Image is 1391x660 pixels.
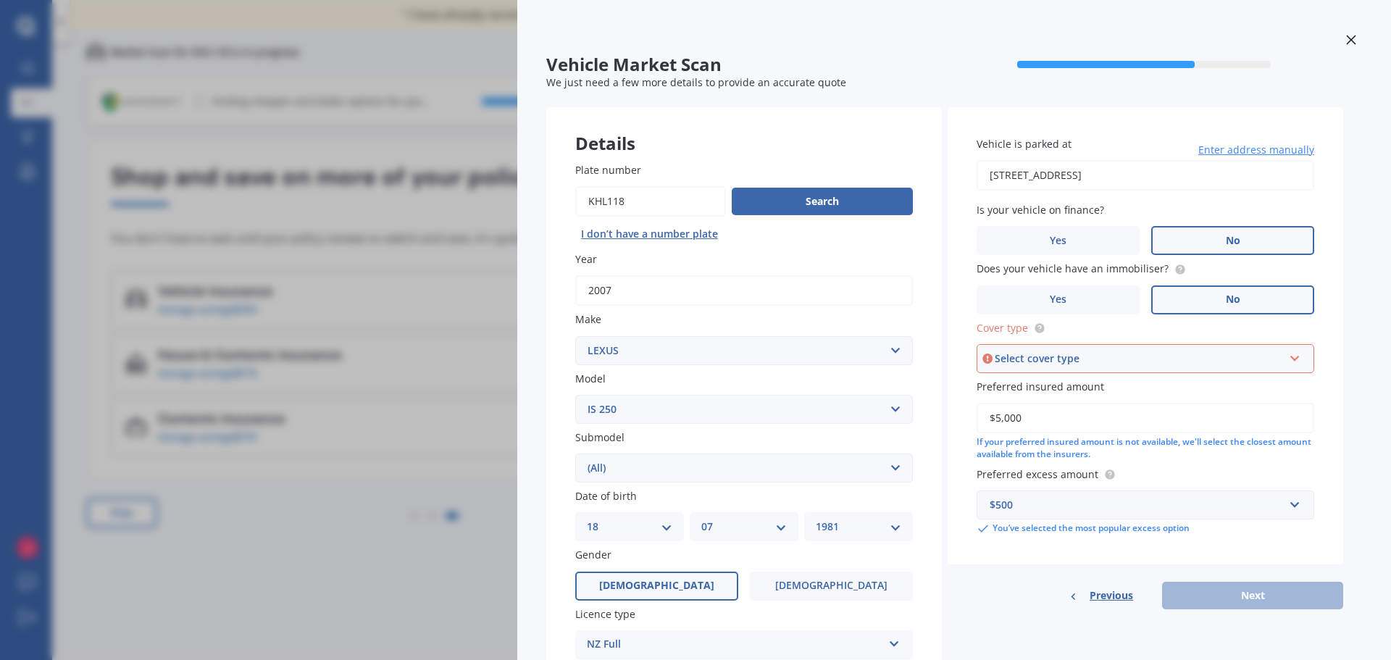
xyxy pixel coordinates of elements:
[1226,235,1240,247] span: No
[977,436,1314,461] div: If your preferred insured amount is not available, we'll select the closest amount available from...
[575,430,625,444] span: Submodel
[1198,143,1314,157] span: Enter address manually
[977,137,1072,151] span: Vehicle is parked at
[977,262,1169,276] span: Does your vehicle have an immobiliser?
[977,203,1104,217] span: Is your vehicle on finance?
[1050,293,1066,306] span: Yes
[977,522,1314,535] div: You’ve selected the most popular excess option
[599,580,714,592] span: [DEMOGRAPHIC_DATA]
[575,275,913,306] input: YYYY
[575,313,601,327] span: Make
[977,321,1028,335] span: Cover type
[575,222,724,246] button: I don’t have a number plate
[1050,235,1066,247] span: Yes
[1226,293,1240,306] span: No
[995,351,1283,367] div: Select cover type
[575,548,611,562] span: Gender
[575,163,641,177] span: Plate number
[732,188,913,215] button: Search
[977,380,1104,393] span: Preferred insured amount
[775,580,887,592] span: [DEMOGRAPHIC_DATA]
[977,467,1098,481] span: Preferred excess amount
[587,636,882,653] div: NZ Full
[977,403,1314,433] input: Enter amount
[977,160,1314,191] input: Enter address
[546,54,945,75] span: Vehicle Market Scan
[1090,585,1133,606] span: Previous
[575,372,606,385] span: Model
[575,489,637,503] span: Date of birth
[546,75,846,89] span: We just need a few more details to provide an accurate quote
[990,497,1284,513] div: $500
[575,252,597,266] span: Year
[575,186,726,217] input: Enter plate number
[546,107,942,151] div: Details
[575,607,635,621] span: Licence type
